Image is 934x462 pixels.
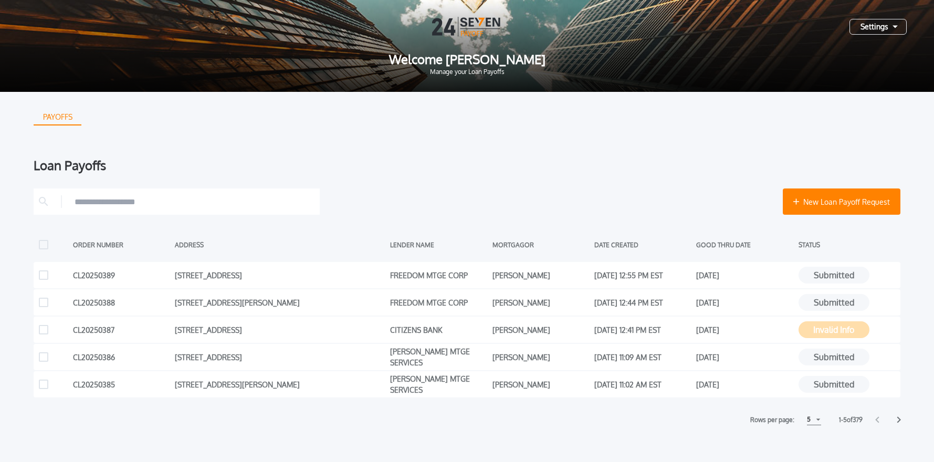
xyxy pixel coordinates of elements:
[34,109,81,125] button: PAYOFFS
[799,376,869,393] button: Submitted
[696,349,793,365] div: [DATE]
[849,19,907,35] button: Settings
[175,237,385,253] div: ADDRESS
[696,267,793,283] div: [DATE]
[750,415,794,425] label: Rows per page:
[696,376,793,392] div: [DATE]
[432,17,502,36] img: Logo
[492,295,589,310] div: [PERSON_NAME]
[594,237,691,253] div: DATE CREATED
[799,267,869,283] button: Submitted
[594,322,691,338] div: [DATE] 12:41 PM EST
[799,294,869,311] button: Submitted
[175,295,385,310] div: [STREET_ADDRESS][PERSON_NAME]
[73,237,170,253] div: ORDER NUMBER
[17,69,917,75] span: Manage your Loan Payoffs
[839,415,863,425] label: 1 - 5 of 379
[783,188,900,215] button: New Loan Payoff Request
[799,237,895,253] div: STATUS
[594,267,691,283] div: [DATE] 12:55 PM EST
[73,295,170,310] div: CL20250388
[73,322,170,338] div: CL20250387
[73,267,170,283] div: CL20250389
[696,237,793,253] div: GOOD THRU DATE
[390,322,487,338] div: CITIZENS BANK
[594,349,691,365] div: [DATE] 11:09 AM EST
[492,376,589,392] div: [PERSON_NAME]
[175,267,385,283] div: [STREET_ADDRESS]
[807,414,821,425] button: 5
[799,349,869,365] button: Submitted
[799,321,869,338] button: Invalid Info
[492,237,589,253] div: MORTGAGOR
[492,349,589,365] div: [PERSON_NAME]
[696,295,793,310] div: [DATE]
[175,349,385,365] div: [STREET_ADDRESS]
[17,53,917,66] span: Welcome [PERSON_NAME]
[594,295,691,310] div: [DATE] 12:44 PM EST
[175,376,385,392] div: [STREET_ADDRESS][PERSON_NAME]
[390,237,487,253] div: LENDER NAME
[492,322,589,338] div: [PERSON_NAME]
[696,322,793,338] div: [DATE]
[175,322,385,338] div: [STREET_ADDRESS]
[803,196,890,207] span: New Loan Payoff Request
[73,349,170,365] div: CL20250386
[390,267,487,283] div: FREEDOM MTGE CORP
[390,376,487,392] div: [PERSON_NAME] MTGE SERVICES
[35,109,81,125] div: PAYOFFS
[594,376,691,392] div: [DATE] 11:02 AM EST
[73,376,170,392] div: CL20250385
[34,159,900,172] div: Loan Payoffs
[390,295,487,310] div: FREEDOM MTGE CORP
[390,349,487,365] div: [PERSON_NAME] MTGE SERVICES
[492,267,589,283] div: [PERSON_NAME]
[807,413,811,426] div: 5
